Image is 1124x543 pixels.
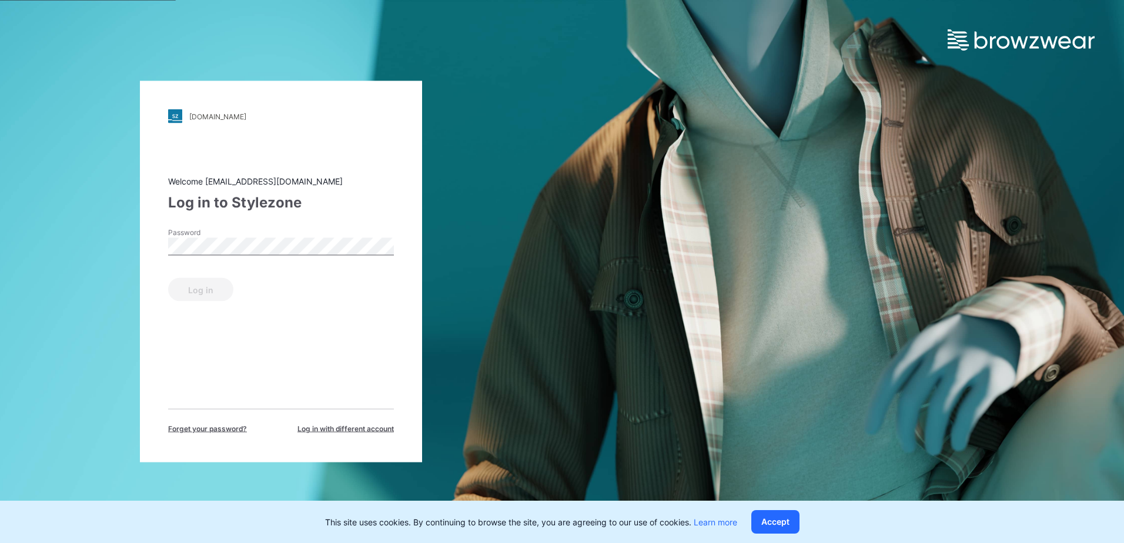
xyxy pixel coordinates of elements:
span: Forget your password? [168,424,247,434]
a: Learn more [694,517,737,527]
button: Accept [751,510,799,534]
a: [DOMAIN_NAME] [168,109,394,123]
img: browzwear-logo.e42bd6dac1945053ebaf764b6aa21510.svg [948,29,1095,51]
span: Log in with different account [297,424,394,434]
label: Password [168,227,250,238]
p: This site uses cookies. By continuing to browse the site, you are agreeing to our use of cookies. [325,516,737,528]
div: [DOMAIN_NAME] [189,112,246,120]
div: Log in to Stylezone [168,192,394,213]
img: stylezone-logo.562084cfcfab977791bfbf7441f1a819.svg [168,109,182,123]
div: Welcome [EMAIL_ADDRESS][DOMAIN_NAME] [168,175,394,187]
